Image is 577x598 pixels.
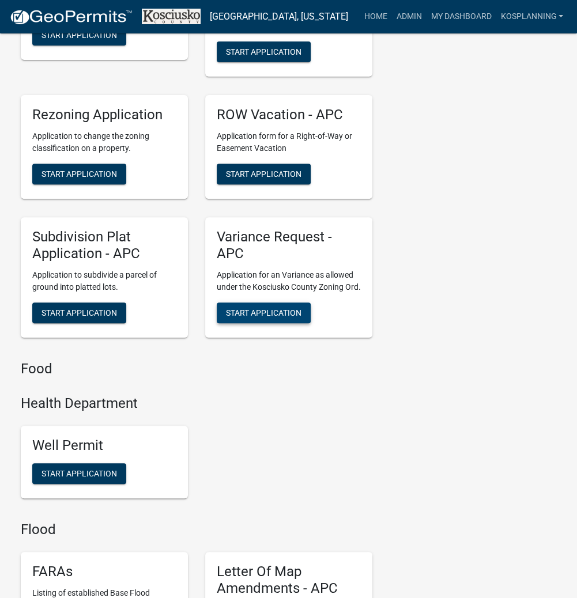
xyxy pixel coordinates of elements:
a: Home [359,6,391,28]
h5: Letter Of Map Amendments - APC [217,563,361,597]
h4: Flood [21,521,372,538]
p: Application to change the zoning classification on a property. [32,130,176,154]
h5: ROW Vacation - APC [217,107,361,123]
span: Start Application [42,31,117,40]
h5: Rezoning Application [32,107,176,123]
p: Application for an Variance as allowed under the Kosciusko County Zoning Ord. [217,269,361,293]
span: Start Application [226,169,301,178]
a: [GEOGRAPHIC_DATA], [US_STATE] [210,7,348,27]
button: Start Application [217,164,311,184]
a: Admin [391,6,426,28]
h4: Food [21,361,372,377]
button: Start Application [32,25,126,46]
p: Application to subdivide a parcel of ground into platted lots. [32,269,176,293]
button: Start Application [217,41,311,62]
span: Start Application [226,308,301,317]
p: Application form for a Right-of-Way or Easement Vacation [217,130,361,154]
button: Start Application [32,302,126,323]
h5: Variance Request - APC [217,229,361,262]
h4: Health Department [21,395,372,412]
a: kosplanning [496,6,568,28]
button: Start Application [217,302,311,323]
span: Start Application [226,47,301,56]
h5: Subdivision Plat Application - APC [32,229,176,262]
span: Start Application [42,169,117,178]
h5: FARAs [32,563,176,580]
span: Start Application [42,308,117,317]
button: Start Application [32,463,126,484]
img: Kosciusko County, Indiana [142,9,201,24]
span: Start Application [42,468,117,478]
button: Start Application [32,164,126,184]
h5: Well Permit [32,437,176,454]
a: My Dashboard [426,6,496,28]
